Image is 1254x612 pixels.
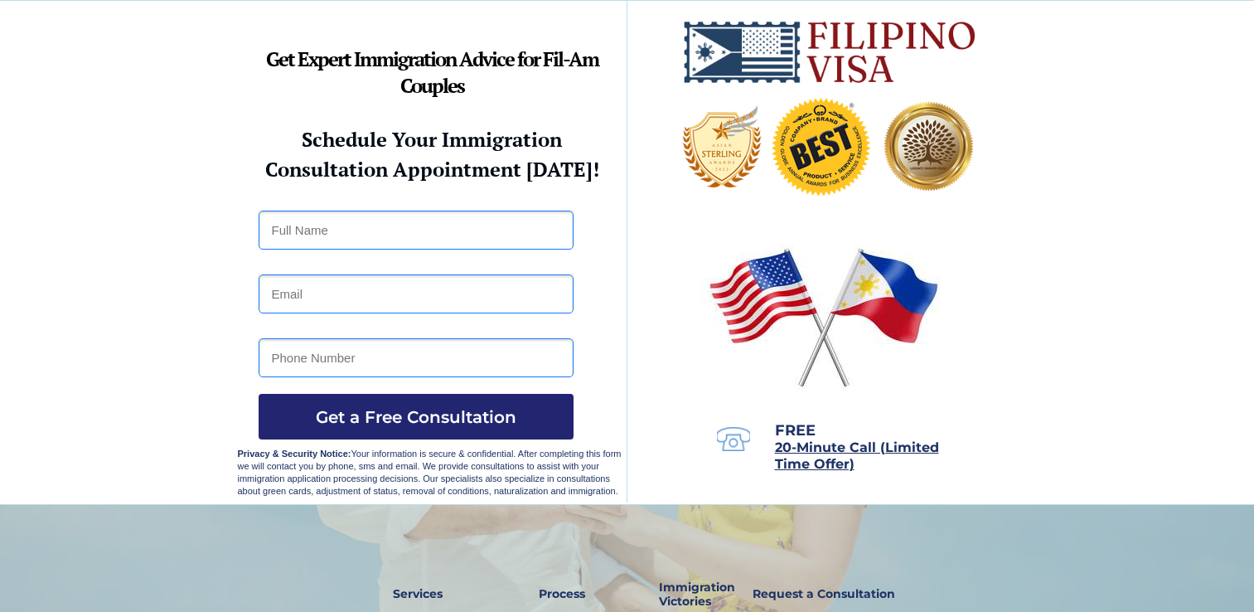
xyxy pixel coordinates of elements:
strong: Consultation Appointment [DATE]! [265,156,599,182]
strong: Privacy & Security Notice: [238,449,351,459]
span: 20-Minute Call (Limited Time Offer) [775,440,939,472]
strong: Get Expert Immigration Advice for Fil-Am Couples [266,46,598,99]
strong: Process [539,586,585,601]
span: Get a Free Consultation [259,407,574,427]
a: 20-Minute Call (Limited Time Offer) [775,441,939,471]
strong: Services [393,586,443,601]
span: Your information is secure & confidential. After completing this form we will contact you by phon... [238,449,622,496]
input: Phone Number [259,338,574,377]
strong: Immigration Victories [659,580,735,609]
button: Get a Free Consultation [259,394,574,440]
input: Full Name [259,211,574,250]
span: FREE [775,421,816,440]
strong: Schedule Your Immigration [302,126,562,153]
input: Email [259,274,574,313]
strong: Request a Consultation [753,586,895,601]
